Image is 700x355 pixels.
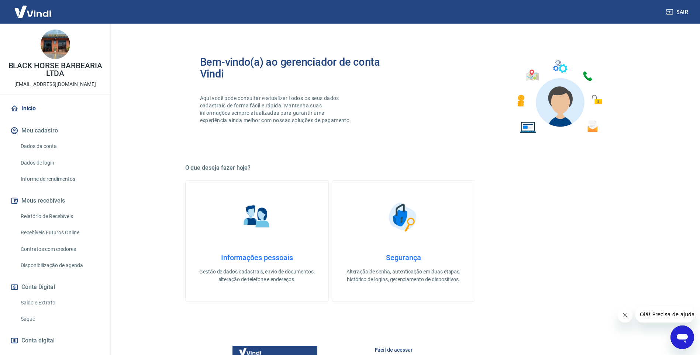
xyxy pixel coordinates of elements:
[375,346,604,354] h6: Fácil de acessar
[18,225,101,240] a: Recebíveis Futuros Online
[9,0,57,23] img: Vindi
[41,30,70,59] img: 766f379b-e7fa-49f7-b092-10fba0f56132.jpeg
[344,253,463,262] h4: Segurança
[18,311,101,327] a: Saque
[238,199,275,235] img: Informações pessoais
[18,209,101,224] a: Relatório de Recebíveis
[635,306,694,323] iframe: Mensagem da empresa
[185,180,329,301] a: Informações pessoaisInformações pessoaisGestão de dados cadastrais, envio de documentos, alteraçã...
[18,155,101,170] a: Dados de login
[9,123,101,139] button: Meu cadastro
[18,295,101,310] a: Saldo e Extrato
[6,62,104,77] p: BLACK HORSE BARBEARIA LTDA
[14,80,96,88] p: [EMAIL_ADDRESS][DOMAIN_NAME]
[18,139,101,154] a: Dados da conta
[511,56,607,138] img: Imagem de um avatar masculino com diversos icones exemplificando as funcionalidades do gerenciado...
[197,253,317,262] h4: Informações pessoais
[9,193,101,209] button: Meus recebíveis
[200,94,353,124] p: Aqui você pode consultar e atualizar todos os seus dados cadastrais de forma fácil e rápida. Mant...
[670,325,694,349] iframe: Botão para abrir a janela de mensagens
[18,172,101,187] a: Informe de rendimentos
[21,335,55,346] span: Conta digital
[344,268,463,283] p: Alteração de senha, autenticação em duas etapas, histórico de logins, gerenciamento de dispositivos.
[9,332,101,349] a: Conta digital
[385,199,422,235] img: Segurança
[200,56,404,80] h2: Bem-vindo(a) ao gerenciador de conta Vindi
[18,258,101,273] a: Disponibilização de agenda
[9,100,101,117] a: Início
[4,5,62,11] span: Olá! Precisa de ajuda?
[665,5,691,19] button: Sair
[18,242,101,257] a: Contratos com credores
[185,164,622,172] h5: O que deseja fazer hoje?
[9,279,101,295] button: Conta Digital
[197,268,317,283] p: Gestão de dados cadastrais, envio de documentos, alteração de telefone e endereços.
[618,308,632,323] iframe: Fechar mensagem
[332,180,475,301] a: SegurançaSegurançaAlteração de senha, autenticação em duas etapas, histórico de logins, gerenciam...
